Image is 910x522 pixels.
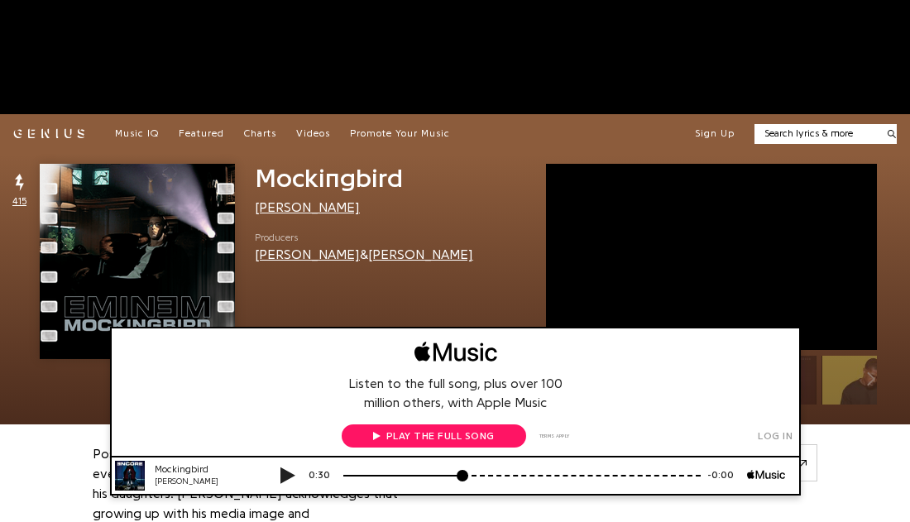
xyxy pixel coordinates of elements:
[244,127,276,141] a: Charts
[255,231,473,245] span: Producers
[255,201,360,214] a: [PERSON_NAME]
[296,128,330,138] span: Videos
[245,88,429,131] a: Play the full song
[604,141,650,156] div: -0:00
[18,134,48,164] img: 72x72bb.jpg
[654,99,702,118] div: Log in
[12,194,26,208] span: 415
[255,246,473,265] div: &
[350,128,450,138] span: Promote Your Music
[244,128,276,138] span: Charts
[695,127,735,141] button: Sign Up
[179,128,224,138] span: Featured
[58,136,157,150] div: Mockingbird
[245,48,472,86] div: Listen to the full song, plus over 100 million others, with Apple Music
[40,164,235,359] img: Cover art for Mockingbird by Eminem
[754,127,878,141] input: Search lyrics & more
[255,248,360,261] a: [PERSON_NAME]
[179,127,224,141] a: Featured
[296,127,330,141] a: Videos
[255,165,403,192] span: Mockingbird
[546,164,877,350] iframe: Advertisement
[58,149,157,161] div: [PERSON_NAME]
[350,127,450,141] a: Promote Your Music
[115,127,159,141] a: Music IQ
[276,104,398,114] span: Play the full song
[368,248,473,261] a: [PERSON_NAME]
[115,128,159,138] span: Music IQ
